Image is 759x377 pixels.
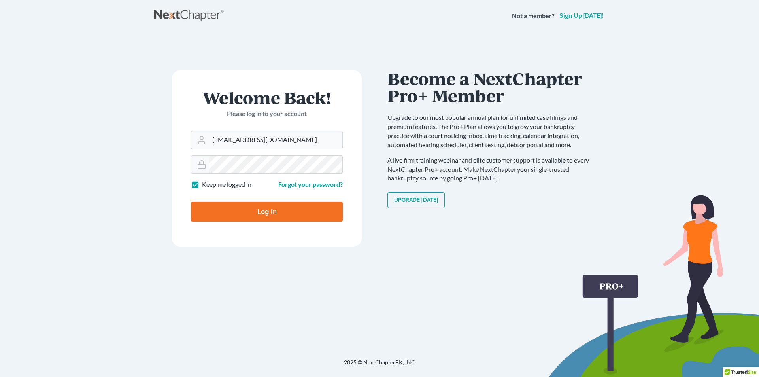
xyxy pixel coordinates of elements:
[154,358,605,373] div: 2025 © NextChapterBK, INC
[558,13,605,19] a: Sign up [DATE]!
[191,89,343,106] h1: Welcome Back!
[387,70,597,104] h1: Become a NextChapter Pro+ Member
[387,192,445,208] a: Upgrade [DATE]
[387,113,597,149] p: Upgrade to our most popular annual plan for unlimited case filings and premium features. The Pro+...
[191,202,343,222] input: Log In
[387,156,597,183] p: A live firm training webinar and elite customer support is available to every NextChapter Pro+ ac...
[209,131,342,149] input: Email Address
[191,109,343,118] p: Please log in to your account
[278,180,343,188] a: Forgot your password?
[202,180,251,189] label: Keep me logged in
[512,11,555,21] strong: Not a member?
